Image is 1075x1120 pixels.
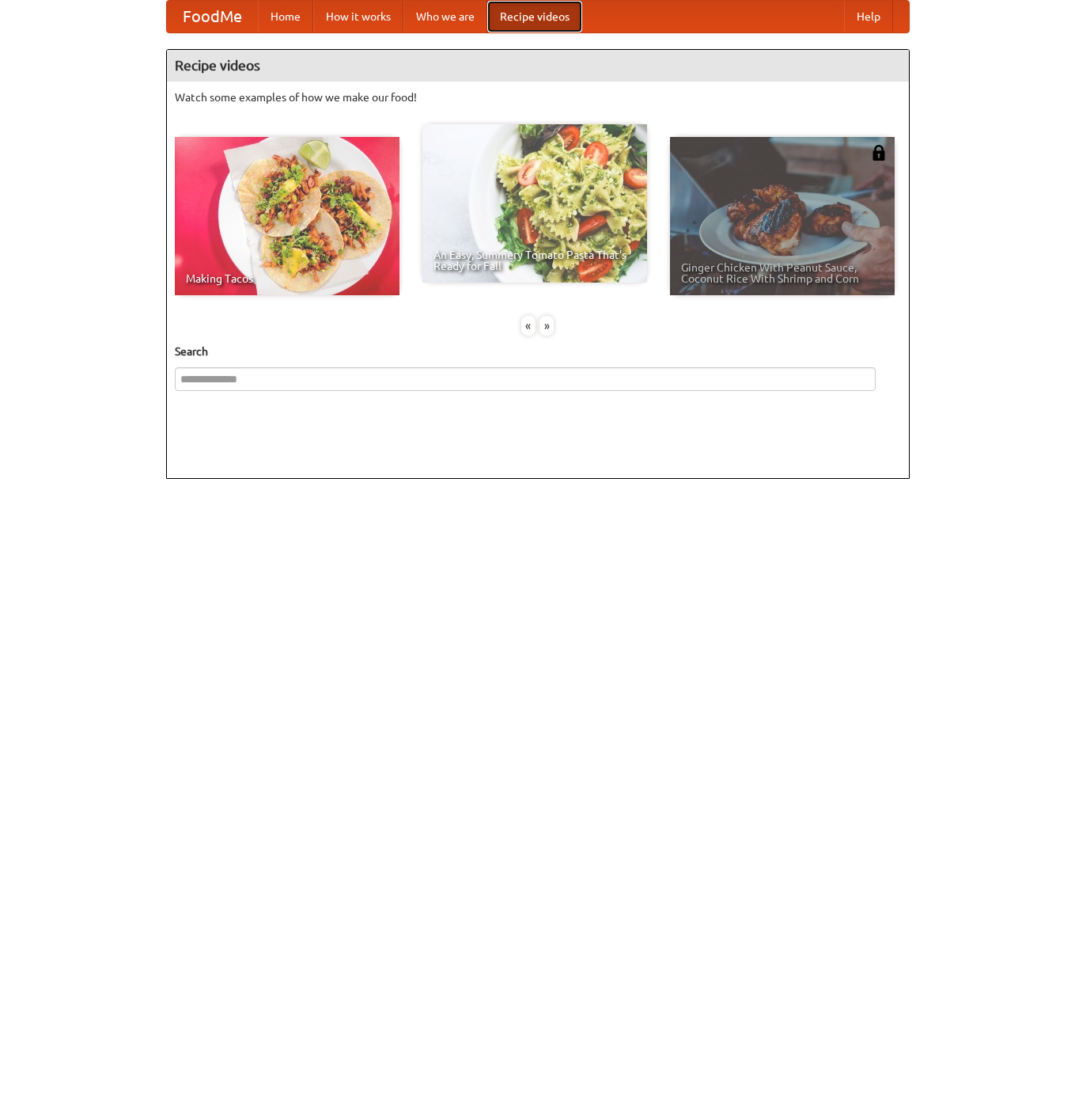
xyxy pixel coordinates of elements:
a: Who we are [403,1,487,32]
a: Help [844,1,893,32]
span: Making Tacos [186,273,388,284]
p: Watch some examples of how we make our food! [175,89,901,105]
a: Home [258,1,313,32]
a: Making Tacos [175,137,399,295]
a: Recipe videos [487,1,582,32]
a: An Easy, Summery Tomato Pasta That's Ready for Fall [422,124,647,283]
div: » [539,316,554,336]
div: « [521,316,536,336]
a: How it works [313,1,403,32]
h4: Recipe videos [167,50,909,82]
span: An Easy, Summery Tomato Pasta That's Ready for Fall [433,249,636,271]
a: FoodMe [167,1,258,32]
img: 483408.png [871,145,887,161]
h5: Search [175,344,901,359]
